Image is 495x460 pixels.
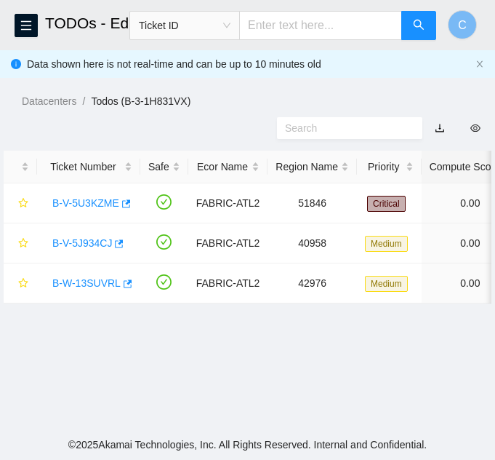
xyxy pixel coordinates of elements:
span: check-circle [156,234,172,250]
td: FABRIC-ATL2 [188,183,268,223]
span: Medium [365,276,408,292]
button: star [12,271,29,295]
span: star [18,278,28,290]
a: B-V-5U3KZME [52,197,119,209]
button: star [12,231,29,255]
a: download [435,122,445,134]
span: check-circle [156,274,172,290]
td: FABRIC-ATL2 [188,263,268,304]
a: B-W-13SUVRL [52,277,121,289]
td: 51846 [267,183,357,223]
button: search [401,11,436,40]
button: star [12,191,29,215]
span: star [18,238,28,250]
a: Datacenters [22,95,76,107]
span: Ticket ID [139,15,230,36]
span: / [82,95,85,107]
span: Critical [367,196,406,212]
span: check-circle [156,194,172,210]
a: B-V-5J934CJ [52,237,112,249]
td: FABRIC-ATL2 [188,223,268,263]
button: download [424,116,456,140]
button: menu [15,14,38,37]
td: 42976 [267,263,357,304]
span: search [413,19,424,33]
td: 40958 [267,223,357,263]
span: eye [470,123,480,133]
span: menu [15,20,37,31]
button: C [448,10,477,39]
input: Search [285,120,403,136]
input: Enter text here... [239,11,402,40]
span: star [18,198,28,210]
span: Medium [365,236,408,252]
a: Todos (B-3-1H831VX) [91,95,190,107]
span: C [458,16,467,34]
